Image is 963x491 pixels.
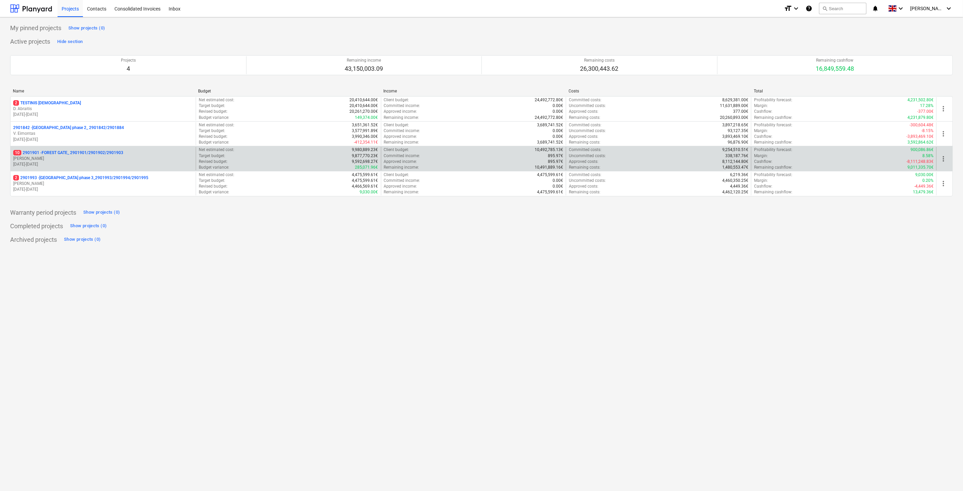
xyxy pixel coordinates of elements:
[352,134,378,140] p: 3,990,346.00€
[383,89,563,93] div: Income
[819,3,866,14] button: Search
[82,207,122,218] button: Show projects (0)
[352,122,378,128] p: 3,651,361.52€
[537,140,563,145] p: 3,689,741.52€
[13,100,81,106] p: TESTINIS [DEMOGRAPHIC_DATA]
[13,100,193,118] div: 2TESTINIS [DEMOGRAPHIC_DATA]D. Abraitis[DATE]-[DATE]
[939,155,947,163] span: more_vert
[722,165,748,170] p: 1,480,553.47€
[10,222,63,230] p: Completed projects
[939,105,947,113] span: more_vert
[535,115,563,121] p: 24,492,772.80€
[13,162,193,167] p: [DATE] - [DATE]
[907,97,934,103] p: 4,231,502.80€
[384,178,420,184] p: Committed income :
[754,159,772,165] p: Cashflow :
[199,172,234,178] p: Net estimated cost :
[816,65,854,73] p: 16,849,559.48
[384,140,419,145] p: Remaining income :
[548,159,563,165] p: 895.97€
[548,153,563,159] p: 895.97€
[13,100,19,106] span: 2
[360,189,378,195] p: 9,030.00€
[569,128,606,134] p: Uncommitted costs :
[199,115,229,121] p: Budget variance :
[725,153,748,159] p: 338,187.76€
[352,147,378,153] p: 9,980,889.23€
[13,150,123,156] p: 2901901 - FOREST GATE_ 2901901/2901902/2901903
[13,150,21,155] span: 10
[720,103,748,109] p: 11,631,889.00€
[569,103,606,109] p: Uncommitted costs :
[722,97,748,103] p: 8,629,381.00€
[553,103,563,109] p: 0.00€
[199,97,234,103] p: Net estimated cost :
[384,134,417,140] p: Approved income :
[569,178,606,184] p: Uncommitted costs :
[345,65,383,73] p: 43,150,003.09
[569,147,601,153] p: Committed costs :
[569,115,600,121] p: Remaining costs :
[384,97,409,103] p: Client budget :
[822,6,828,11] span: search
[67,23,107,34] button: Show projects (0)
[350,97,378,103] p: 20,410,644.00€
[730,184,748,189] p: 4,449.36€
[569,153,606,159] p: Uncommitted costs :
[920,103,934,109] p: 17.28%
[13,175,193,192] div: 22901993 -[GEOGRAPHIC_DATA] phase 3_2901993/2901994/2901995[PERSON_NAME][DATE]-[DATE]
[10,236,57,244] p: Archived projects
[199,109,228,114] p: Revised budget :
[10,38,50,46] p: Active projects
[13,112,193,118] p: [DATE] - [DATE]
[352,128,378,134] p: 3,577,991.89€
[13,175,19,180] span: 2
[350,103,378,109] p: 20,410,644.00€
[915,172,934,178] p: 9,030.00€
[64,236,101,243] div: Show projects (0)
[384,128,420,134] p: Committed income :
[199,140,229,145] p: Budget variance :
[939,130,947,138] span: more_vert
[754,153,768,159] p: Margin :
[754,178,768,184] p: Margin :
[754,184,772,189] p: Cashflow :
[728,140,748,145] p: 96,876.90€
[121,58,136,63] p: Projects
[199,103,225,109] p: Target budget :
[722,178,748,184] p: 4,460,350.25€
[922,153,934,159] p: 8.58%
[939,179,947,188] span: more_vert
[569,184,598,189] p: Approved costs :
[754,97,792,103] p: Profitability forecast :
[121,65,136,73] p: 4
[722,189,748,195] p: 4,462,120.25€
[754,140,792,145] p: Remaining cashflow :
[384,184,417,189] p: Approved income :
[199,165,229,170] p: Budget variance :
[345,58,383,63] p: Remaining income
[784,4,792,13] i: format_size
[354,140,378,145] p: -412,354.11€
[199,153,225,159] p: Target budget :
[535,165,563,170] p: 10,491,889.16€
[199,128,225,134] p: Target budget :
[352,172,378,178] p: 4,475,599.61€
[553,128,563,134] p: 0.00€
[569,159,598,165] p: Approved costs :
[384,103,420,109] p: Committed income :
[83,209,120,216] div: Show projects (0)
[553,178,563,184] p: 0.00€
[70,222,107,230] div: Show projects (0)
[352,184,378,189] p: 4,466,569.61€
[199,178,225,184] p: Target budget :
[910,6,944,11] span: [PERSON_NAME]
[68,24,105,32] div: Show projects (0)
[914,184,934,189] p: -4,449.36€
[906,159,934,165] p: -8,111,248.83€
[13,89,193,93] div: Name
[929,458,963,491] iframe: Chat Widget
[13,175,148,181] p: 2901993 - [GEOGRAPHIC_DATA] phase 3_2901993/2901994/2901995
[10,24,61,32] p: My pinned projects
